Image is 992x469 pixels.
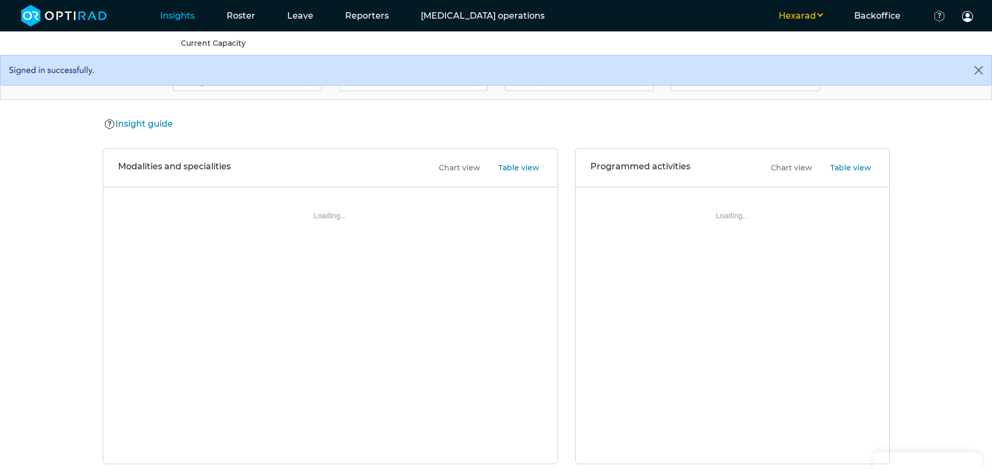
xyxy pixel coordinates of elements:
img: brand-opti-rad-logos-blue-and-white-d2f68631ba2948856bd03f2d395fb146ddc8fb01b4b6e9315ea85fa773367... [21,5,107,27]
h3: Programmed activities [590,161,690,174]
h3: Modalities and specialities [118,161,231,174]
button: Chart view [426,162,484,174]
a: Current Capacity [181,38,246,48]
button: Close [966,55,991,85]
button: Table view [818,162,874,174]
img: Help Icon [104,118,115,130]
button: Table view [486,162,543,174]
button: Hexarad [763,10,838,22]
div: Loading... [131,212,530,439]
button: Chart view [758,162,815,174]
button: Insight guide [103,117,176,131]
div: Loading... [603,212,862,439]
